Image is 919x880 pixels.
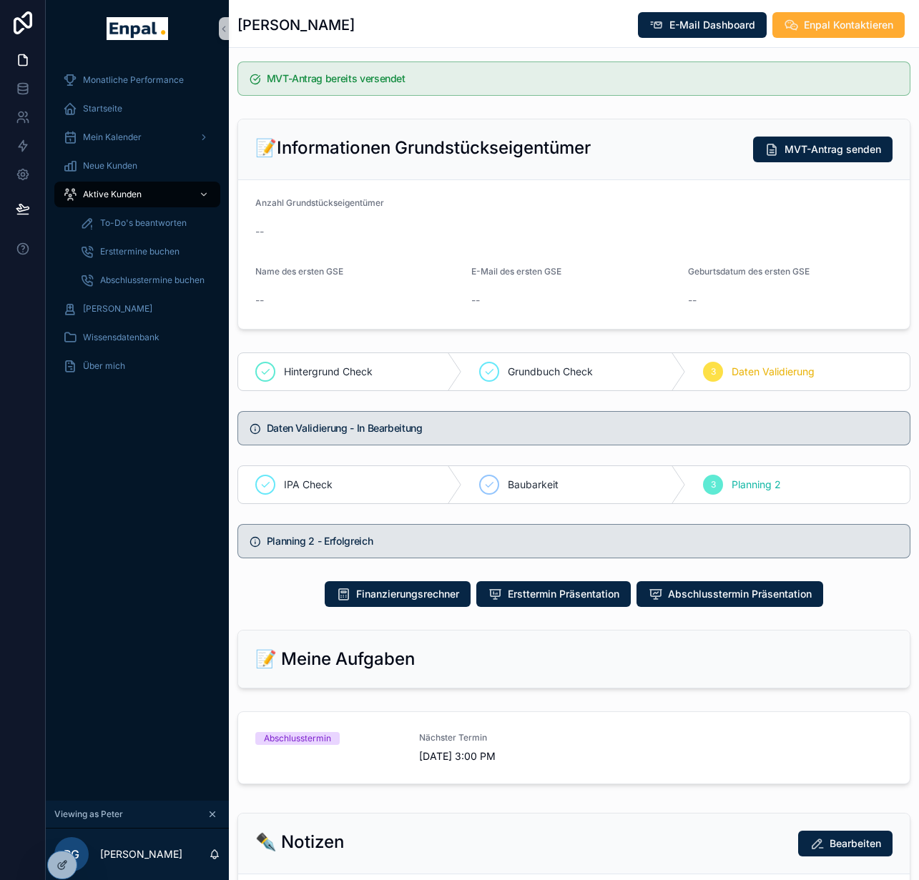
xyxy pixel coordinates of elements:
h2: 📝Informationen Grundstückseigentümer [255,137,591,159]
div: Abschlusstermin [264,732,331,745]
a: Abschlusstermine buchen [72,267,220,293]
img: App logo [107,17,167,40]
a: Aktive Kunden [54,182,220,207]
span: Wissensdatenbank [83,332,159,343]
span: Abschlusstermin Präsentation [668,587,812,601]
a: Startseite [54,96,220,122]
span: Ersttermin Präsentation [508,587,619,601]
a: To-Do's beantworten [72,210,220,236]
h5: MVT-Antrag bereits versendet [267,74,898,84]
a: Neue Kunden [54,153,220,179]
span: Ersttermine buchen [100,246,180,257]
span: Name des ersten GSE [255,266,343,277]
h5: Daten Validierung - In Bearbeitung [267,423,898,433]
span: E-Mail Dashboard [669,18,755,32]
span: Nächster Termin [419,732,566,743]
span: [PERSON_NAME] [83,303,152,315]
h1: [PERSON_NAME] [237,15,355,35]
span: Finanzierungsrechner [356,587,459,601]
span: Bearbeiten [830,836,881,851]
button: MVT-Antrag senden [753,137,893,162]
span: Abschlusstermine buchen [100,275,205,286]
span: Planning 2 [732,478,781,492]
span: 3 [711,366,716,377]
a: Mein Kalender [54,124,220,150]
span: Enpal Kontaktieren [804,18,893,32]
span: -- [471,293,480,307]
span: MVT-Antrag senden [785,142,881,157]
span: 3 [711,479,716,490]
button: Ersttermin Präsentation [476,581,631,607]
button: Finanzierungsrechner [325,581,471,607]
span: Grundbuch Check [508,365,593,379]
span: E-Mail des ersten GSE [471,266,561,277]
h2: 📝 Meine Aufgaben [255,648,415,671]
span: [DATE] 3:00 PM [419,749,566,763]
span: Baubarkeit [508,478,559,492]
a: [PERSON_NAME] [54,296,220,322]
button: Enpal Kontaktieren [772,12,905,38]
span: PG [64,846,79,863]
span: Viewing as Peter [54,809,123,820]
a: Wissensdatenbank [54,325,220,350]
span: Monatliche Performance [83,74,184,86]
span: -- [255,293,264,307]
span: Aktive Kunden [83,189,142,200]
a: Über mich [54,353,220,379]
span: Über mich [83,360,125,372]
button: E-Mail Dashboard [638,12,767,38]
p: [PERSON_NAME] [100,847,182,861]
span: Daten Validierung [732,365,815,379]
span: Mein Kalender [83,132,142,143]
a: AbschlussterminNächster Termin[DATE] 3:00 PM [238,712,910,783]
span: Hintergrund Check [284,365,373,379]
button: Bearbeiten [798,831,893,856]
button: Abschlusstermin Präsentation [637,581,823,607]
span: Neue Kunden [83,160,137,172]
div: scrollable content [46,57,229,397]
span: Startseite [83,103,122,114]
h5: Planning 2 - Erfolgreich [267,536,898,546]
span: -- [688,293,697,307]
a: Monatliche Performance [54,67,220,93]
span: IPA Check [284,478,333,492]
span: Anzahl Grundstückseigentümer [255,197,384,208]
h2: ✒️ Notizen [255,831,344,854]
span: Geburtsdatum des ersten GSE [688,266,810,277]
a: Ersttermine buchen [72,239,220,265]
span: -- [255,224,264,239]
span: To-Do's beantworten [100,217,187,229]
